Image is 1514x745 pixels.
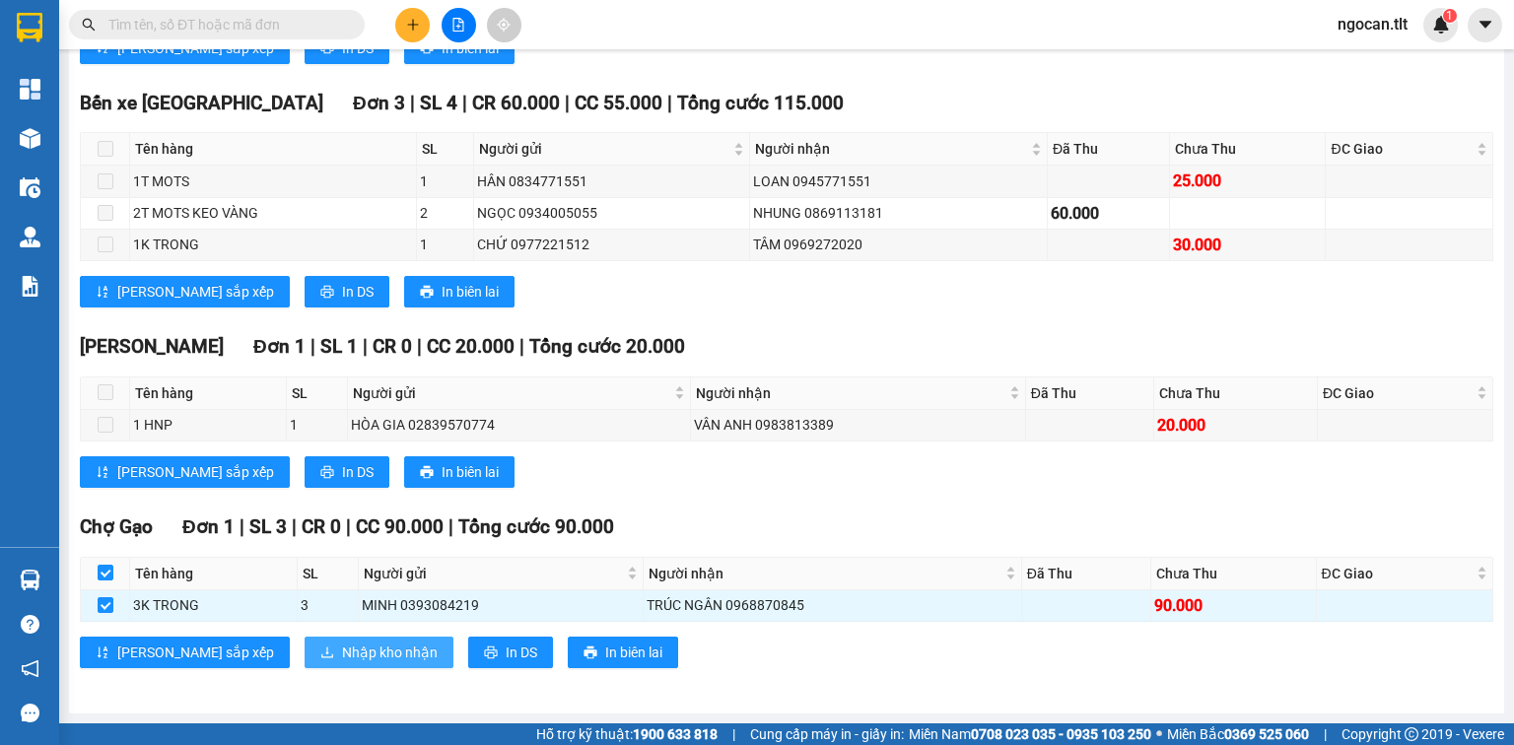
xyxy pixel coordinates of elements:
span: question-circle [21,615,39,634]
span: notification [21,659,39,678]
span: Người gửi [479,138,729,160]
span: | [462,92,467,114]
button: file-add [442,8,476,42]
span: 1 [1446,9,1453,23]
span: sort-ascending [96,645,109,661]
span: ngocan.tlt [1322,12,1423,36]
th: Đã Thu [1022,558,1151,590]
button: printerIn DS [468,637,553,668]
strong: 1900 633 818 [633,726,718,742]
span: caret-down [1477,16,1494,34]
span: CC 20.000 [427,335,515,358]
th: Tên hàng [130,133,417,166]
span: [PERSON_NAME] [80,335,224,358]
button: printerIn DS [305,456,389,488]
span: In DS [342,461,374,483]
button: printerIn DS [305,276,389,307]
span: | [448,515,453,538]
button: plus [395,8,430,42]
img: logo-vxr [17,13,42,42]
button: caret-down [1468,8,1502,42]
span: Đơn 1 [182,515,235,538]
div: MINH 0393084219 [362,594,640,616]
span: CR 0 [373,335,412,358]
span: Đơn 3 [353,92,405,114]
img: dashboard-icon [20,79,40,100]
span: Cung cấp máy in - giấy in: [750,723,904,745]
span: Người gửi [353,382,670,404]
span: CC 55.000 [575,92,662,114]
span: printer [320,465,334,481]
div: 25.000 [1173,169,1322,193]
th: Đã Thu [1026,377,1154,410]
span: ĐC Giao [1331,138,1473,160]
span: copyright [1405,727,1418,741]
span: | [292,515,297,538]
span: | [310,335,315,358]
span: CR 0 [302,515,341,538]
span: Nhập kho nhận [342,642,438,663]
th: Chưa Thu [1170,133,1326,166]
strong: 0708 023 035 - 0935 103 250 [971,726,1151,742]
span: | [1324,723,1327,745]
div: VÂN ANH 0983813389 [694,414,1021,436]
button: printerIn biên lai [404,276,515,307]
span: CR 60.000 [472,92,560,114]
span: Tổng cước 115.000 [677,92,844,114]
span: | [732,723,735,745]
th: Chưa Thu [1151,558,1317,590]
span: [PERSON_NAME] sắp xếp [117,642,274,663]
img: warehouse-icon [20,177,40,198]
span: | [363,335,368,358]
button: printerIn biên lai [404,456,515,488]
span: Miền Nam [909,723,1151,745]
span: | [519,335,524,358]
span: CC 90.000 [356,515,444,538]
div: 90.000 [1154,593,1313,618]
div: NHUNG 0869113181 [753,202,1044,224]
span: Người nhận [696,382,1004,404]
div: 2 [420,202,471,224]
div: NGỌC 0934005055 [477,202,746,224]
img: warehouse-icon [20,570,40,590]
div: 1 HNP [133,414,283,436]
span: search [82,18,96,32]
span: Tổng cước 20.000 [529,335,685,358]
span: ĐC Giao [1322,563,1473,584]
span: Tổng cước 90.000 [458,515,614,538]
strong: 0369 525 060 [1224,726,1309,742]
div: 2T MOTS KEO VÀNG [133,202,413,224]
span: Miền Bắc [1167,723,1309,745]
span: [PERSON_NAME] sắp xếp [117,281,274,303]
span: Hỗ trợ kỹ thuật: [536,723,718,745]
span: In DS [506,642,537,663]
span: Người nhận [755,138,1027,160]
th: Tên hàng [130,377,287,410]
span: | [417,335,422,358]
span: printer [320,285,334,301]
th: SL [417,133,475,166]
div: LOAN 0945771551 [753,170,1044,192]
th: SL [298,558,359,590]
span: sort-ascending [96,285,109,301]
div: 1 [420,234,471,255]
div: 1 [290,414,343,436]
span: In biên lai [605,642,662,663]
span: In biên lai [442,461,499,483]
span: Đơn 1 [253,335,306,358]
div: HÂN 0834771551 [477,170,746,192]
div: 30.000 [1173,233,1322,257]
span: ĐC Giao [1323,382,1473,404]
span: printer [420,465,434,481]
span: | [346,515,351,538]
th: Đã Thu [1048,133,1170,166]
div: 60.000 [1051,201,1166,226]
span: aim [497,18,511,32]
button: downloadNhập kho nhận [305,637,453,668]
span: printer [484,645,498,661]
span: In biên lai [442,281,499,303]
div: CHỨ 0977221512 [477,234,746,255]
span: | [240,515,244,538]
span: Người nhận [649,563,1000,584]
span: sort-ascending [96,465,109,481]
